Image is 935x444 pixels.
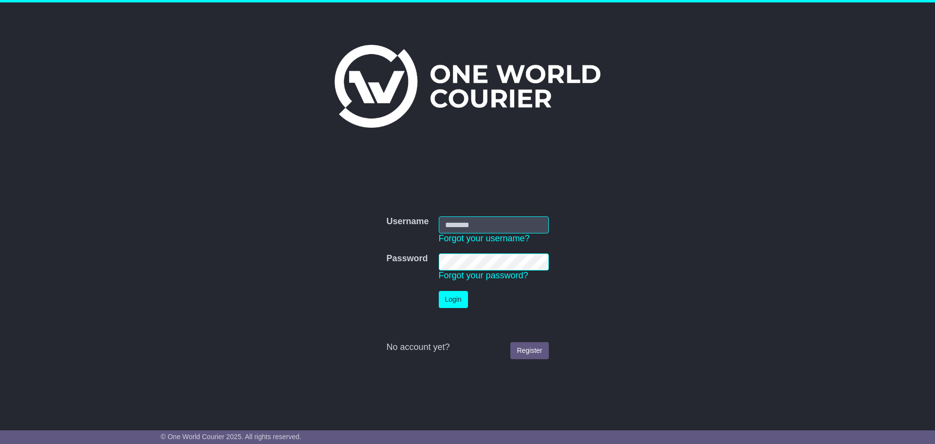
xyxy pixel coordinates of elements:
button: Login [439,291,468,308]
div: No account yet? [386,342,548,353]
a: Forgot your password? [439,270,528,280]
label: Username [386,216,429,227]
a: Register [510,342,548,359]
label: Password [386,253,428,264]
a: Forgot your username? [439,233,530,243]
span: © One World Courier 2025. All rights reserved. [161,433,301,441]
img: One World [335,45,600,128]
